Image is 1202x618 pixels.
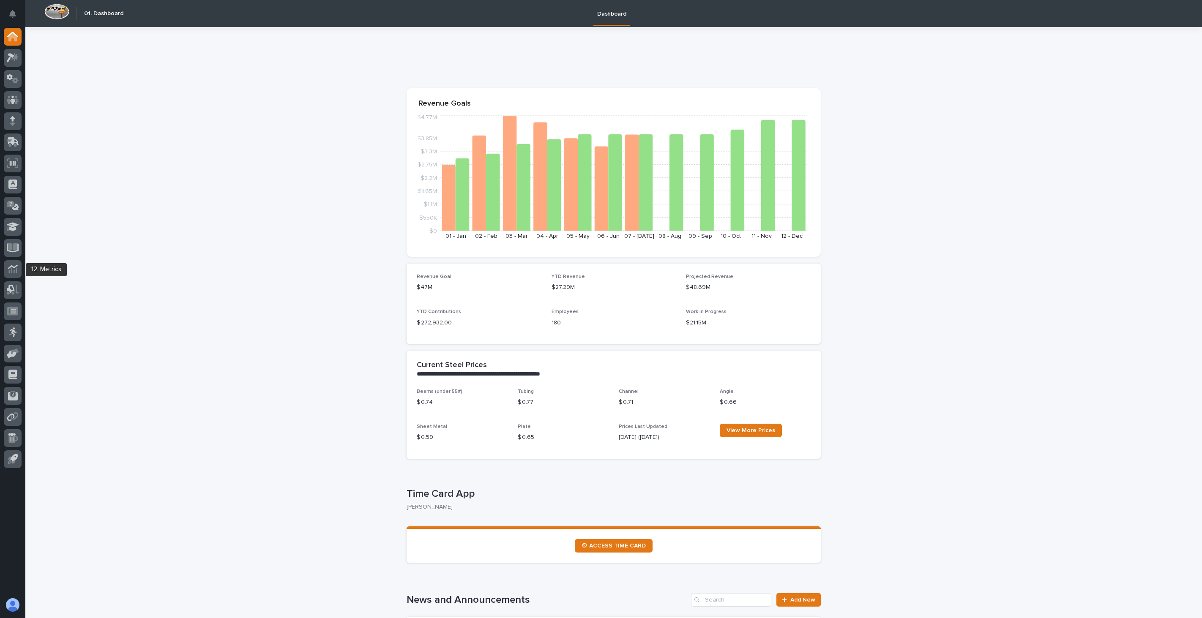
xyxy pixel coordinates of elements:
[619,389,639,394] span: Channel
[720,424,782,437] a: View More Prices
[552,309,579,314] span: Employees
[686,274,733,279] span: Projected Revenue
[475,233,497,239] text: 02 - Feb
[418,162,437,168] tspan: $2.75M
[720,389,734,394] span: Angle
[417,398,508,407] p: $ 0.74
[686,309,727,314] span: Work in Progress
[566,233,590,239] text: 05 - May
[619,424,667,429] span: Prices Last Updated
[691,593,771,607] input: Search
[688,233,712,239] text: 09 - Sep
[575,539,653,553] a: ⏲ ACCESS TIME CARD
[619,398,710,407] p: $ 0.71
[417,283,541,292] p: $47M
[776,593,821,607] a: Add New
[790,597,815,603] span: Add New
[4,596,22,614] button: users-avatar
[421,175,437,181] tspan: $2.2M
[44,4,69,19] img: Workspace Logo
[751,233,772,239] text: 11 - Nov
[445,233,466,239] text: 01 - Jan
[417,135,437,141] tspan: $3.85M
[552,319,676,327] p: 180
[11,10,22,24] div: Notifications
[417,433,508,442] p: $ 0.59
[686,283,811,292] p: $48.69M
[407,488,817,500] p: Time Card App
[597,233,620,239] text: 06 - Jun
[781,233,803,239] text: 12 - Dec
[4,5,22,23] button: Notifications
[429,228,437,234] tspan: $0
[417,389,462,394] span: Beams (under 55#)
[505,233,528,239] text: 03 - Mar
[417,361,487,370] h2: Current Steel Prices
[721,233,741,239] text: 10 - Oct
[552,283,676,292] p: $27.29M
[418,99,809,109] p: Revenue Goals
[619,433,710,442] p: [DATE] ([DATE])
[536,233,558,239] text: 04 - Apr
[518,398,609,407] p: $ 0.77
[407,594,688,606] h1: News and Announcements
[417,424,447,429] span: Sheet Metal
[552,274,585,279] span: YTD Revenue
[421,149,437,155] tspan: $3.3M
[518,389,534,394] span: Tubing
[417,114,437,120] tspan: $4.77M
[624,233,654,239] text: 07 - [DATE]
[518,424,531,429] span: Plate
[423,201,437,207] tspan: $1.1M
[658,233,681,239] text: 08 - Aug
[418,188,437,194] tspan: $1.65M
[582,543,646,549] span: ⏲ ACCESS TIME CARD
[686,319,811,327] p: $21.15M
[518,433,609,442] p: $ 0.65
[720,398,811,407] p: $ 0.66
[417,319,541,327] p: $ 272,932.00
[417,309,461,314] span: YTD Contributions
[419,215,437,221] tspan: $550K
[417,274,451,279] span: Revenue Goal
[407,504,814,511] p: [PERSON_NAME]
[727,427,775,433] span: View More Prices
[84,10,123,17] h2: 01. Dashboard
